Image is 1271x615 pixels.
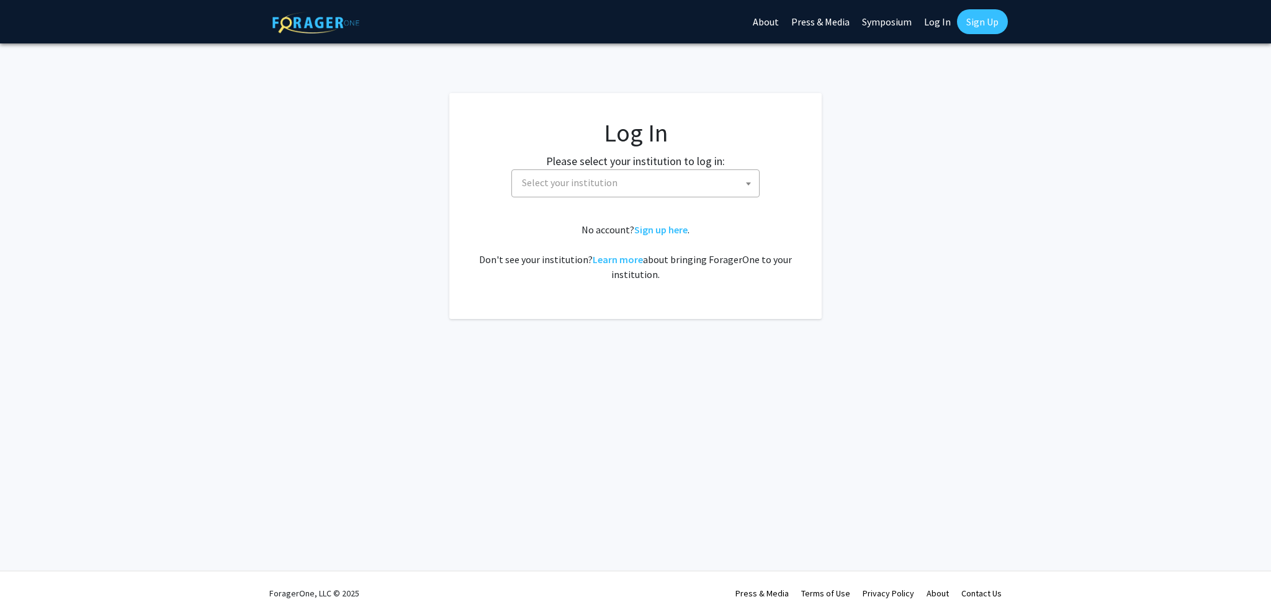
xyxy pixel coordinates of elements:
label: Please select your institution to log in: [546,153,725,169]
a: Press & Media [735,588,789,599]
span: Select your institution [517,170,759,195]
span: Select your institution [522,176,618,189]
a: About [927,588,949,599]
span: Select your institution [511,169,760,197]
a: Terms of Use [801,588,850,599]
a: Sign Up [957,9,1008,34]
div: No account? . Don't see your institution? about bringing ForagerOne to your institution. [474,222,797,282]
a: Privacy Policy [863,588,914,599]
h1: Log In [474,118,797,148]
img: ForagerOne Logo [272,12,359,34]
div: ForagerOne, LLC © 2025 [269,572,359,615]
a: Learn more about bringing ForagerOne to your institution [593,253,643,266]
a: Contact Us [961,588,1002,599]
a: Sign up here [634,223,688,236]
